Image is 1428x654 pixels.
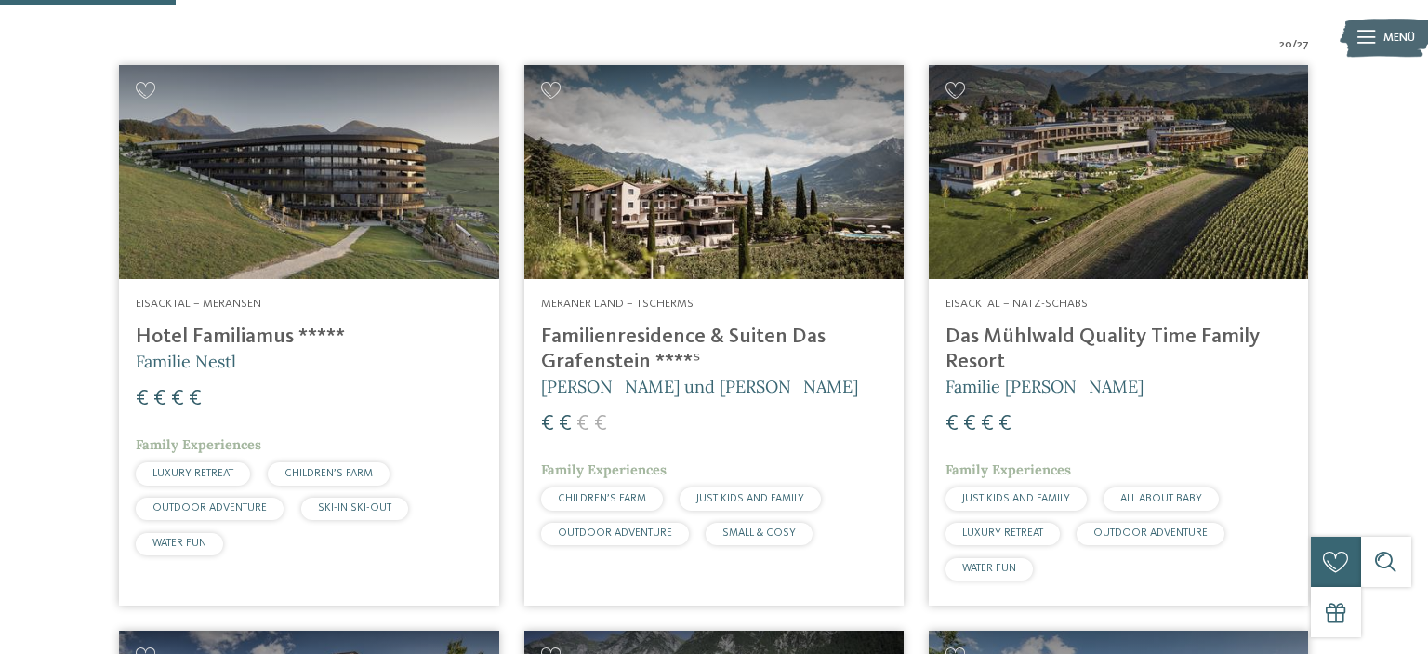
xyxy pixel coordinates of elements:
span: Meraner Land – Tscherms [541,298,694,310]
span: JUST KIDS AND FAMILY [696,493,804,504]
span: SMALL & COSY [722,527,796,539]
span: SKI-IN SKI-OUT [318,502,391,514]
span: Family Experiences [945,461,1071,478]
span: 27 [1297,36,1309,53]
img: Familienhotels gesucht? Hier findet ihr die besten! [119,65,498,279]
span: ALL ABOUT BABY [1120,493,1202,504]
span: Familie [PERSON_NAME] [945,376,1144,397]
span: € [153,388,166,410]
span: € [998,413,1011,435]
span: OUTDOOR ADVENTURE [152,502,267,514]
span: LUXURY RETREAT [962,527,1043,539]
span: € [136,388,149,410]
span: JUST KIDS AND FAMILY [962,493,1070,504]
span: € [945,413,959,435]
span: [PERSON_NAME] und [PERSON_NAME] [541,376,858,397]
span: OUTDOOR ADVENTURE [1093,527,1208,539]
span: 20 [1279,36,1292,53]
span: Family Experiences [541,461,667,478]
h4: Das Mühlwald Quality Time Family Resort [945,325,1291,375]
span: Eisacktal – Meransen [136,298,261,310]
img: Familienhotels gesucht? Hier findet ihr die besten! [929,65,1308,279]
span: € [594,413,607,435]
span: Family Experiences [136,436,261,453]
span: € [189,388,202,410]
span: OUTDOOR ADVENTURE [558,527,672,539]
span: / [1292,36,1297,53]
span: € [981,413,994,435]
span: Familie Nestl [136,351,236,372]
span: WATER FUN [152,538,206,549]
span: CHILDREN’S FARM [284,468,373,479]
span: Eisacktal – Natz-Schabs [945,298,1088,310]
span: € [576,413,589,435]
span: WATER FUN [962,563,1016,574]
span: € [559,413,572,435]
span: € [171,388,184,410]
span: CHILDREN’S FARM [558,493,646,504]
a: Familienhotels gesucht? Hier findet ihr die besten! Meraner Land – Tscherms Familienresidence & S... [524,65,904,606]
span: € [963,413,976,435]
a: Familienhotels gesucht? Hier findet ihr die besten! Eisacktal – Meransen Hotel Familiamus ***** F... [119,65,498,606]
span: € [541,413,554,435]
a: Familienhotels gesucht? Hier findet ihr die besten! Eisacktal – Natz-Schabs Das Mühlwald Quality ... [929,65,1308,606]
span: LUXURY RETREAT [152,468,233,479]
h4: Familienresidence & Suiten Das Grafenstein ****ˢ [541,325,887,375]
img: Familienhotels gesucht? Hier findet ihr die besten! [524,65,904,279]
